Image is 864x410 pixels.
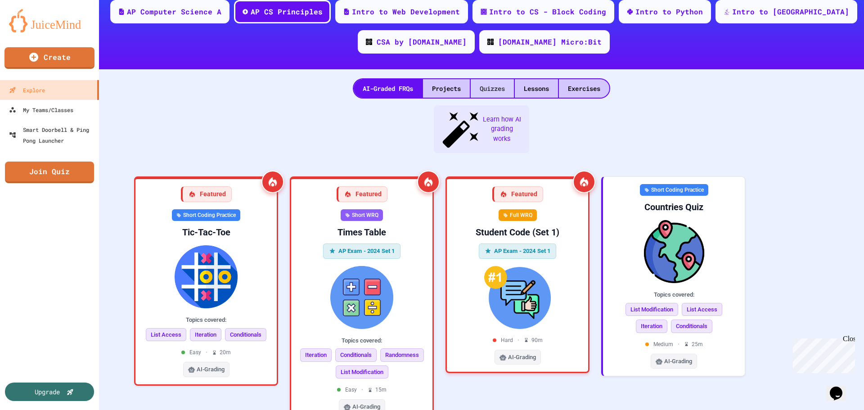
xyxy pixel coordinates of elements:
div: Full WRQ [499,209,537,221]
div: [DOMAIN_NAME] Micro:Bit [498,36,602,47]
div: Topics covered: [143,315,270,324]
img: Student Code (Set 1) [454,266,581,329]
div: Countries Quiz [610,201,738,213]
div: Quizzes [471,79,514,98]
div: Medium 25 m [645,340,703,348]
img: Tic-Tac-Toe [143,245,270,308]
a: Create [4,47,94,69]
div: Topics covered: [610,290,738,299]
div: Featured [181,186,232,202]
span: Iteration [190,328,221,342]
div: Smart Doorbell & Ping Pong Launcher [9,124,95,146]
div: Times Table [298,226,425,238]
img: Times Table [298,266,425,329]
div: AP Exam - 2024 Set 1 [323,243,401,259]
div: Short Coding Practice [172,209,240,221]
div: Intro to CS - Block Coding [489,6,606,17]
span: AI-Grading [664,357,692,366]
div: Intro to [GEOGRAPHIC_DATA] [732,6,849,17]
div: Upgrade [35,387,60,396]
span: • [678,340,679,348]
iframe: chat widget [789,335,855,373]
div: Topics covered: [298,336,425,345]
iframe: chat widget [826,374,855,401]
img: CODE_logo_RGB.png [487,39,494,45]
div: Hard 90 m [493,336,543,344]
a: Join Quiz [5,162,94,183]
span: List Access [146,328,186,342]
div: My Teams/Classes [9,104,73,115]
div: CSA by [DOMAIN_NAME] [377,36,467,47]
span: Iteration [300,348,332,362]
span: List Modification [336,365,388,379]
div: Featured [492,186,543,202]
span: AI-Grading [197,365,225,374]
img: CODE_logo_RGB.png [366,39,372,45]
div: Easy 20 m [181,348,231,356]
div: AP Exam - 2024 Set 1 [479,243,557,259]
div: Featured [337,186,387,202]
span: • [517,336,519,344]
img: Countries Quiz [610,220,738,283]
div: AP CS Principles [251,6,323,17]
span: List Modification [625,303,678,316]
div: Short WRQ [341,209,383,221]
div: Easy 15 m [337,386,387,394]
div: Chat with us now!Close [4,4,62,57]
div: Exercises [559,79,609,98]
span: AI-Grading [508,353,536,362]
div: Projects [423,79,470,98]
span: Randomness [380,348,424,362]
div: Short Coding Practice [640,184,708,196]
span: Iteration [636,320,667,333]
div: AP Computer Science A [127,6,221,17]
span: List Access [682,303,722,316]
div: Tic-Tac-Toe [143,226,270,238]
span: • [206,348,207,356]
div: Student Code (Set 1) [454,226,581,238]
div: Lessons [515,79,558,98]
img: logo-orange.svg [9,9,90,32]
span: Conditionals [335,348,377,362]
span: • [361,386,363,394]
div: Intro to Python [635,6,703,17]
span: Conditionals [671,320,712,333]
div: Explore [9,85,45,95]
span: Conditionals [225,328,266,342]
span: Learn how AI grading works [481,115,522,144]
div: AI-Graded FRQs [354,79,422,98]
div: Intro to Web Development [352,6,460,17]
